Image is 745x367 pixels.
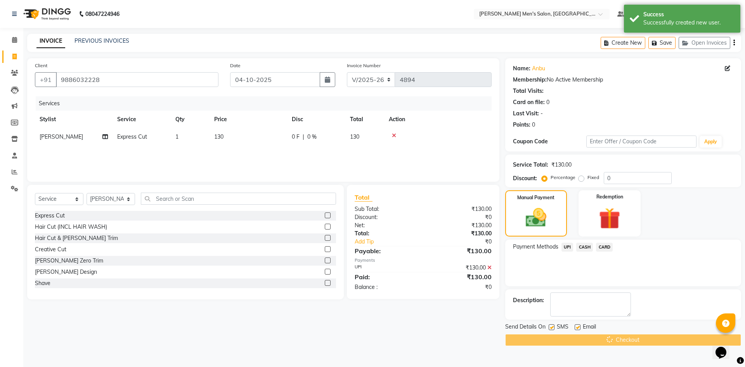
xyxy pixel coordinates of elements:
[648,37,676,49] button: Save
[423,221,497,230] div: ₹130.00
[519,206,553,230] img: _cash.svg
[423,205,497,213] div: ₹130.00
[307,133,317,141] span: 0 %
[532,121,535,129] div: 0
[576,243,593,252] span: CASH
[423,272,497,282] div: ₹130.00
[349,230,423,238] div: Total:
[513,174,537,183] div: Discount:
[513,76,733,84] div: No Active Membership
[74,37,129,44] a: PREVIOUS INVOICES
[35,223,107,231] div: Hair Cut (INCL HAIR WASH)
[423,246,497,256] div: ₹130.00
[583,323,596,332] span: Email
[287,111,345,128] th: Disc
[35,268,97,276] div: [PERSON_NAME] Design
[214,133,223,140] span: 130
[532,64,545,73] a: Anbu
[210,111,287,128] th: Price
[355,257,492,264] div: Payments
[345,111,384,128] th: Total
[35,111,113,128] th: Stylist
[117,133,147,140] span: Express Cut
[423,283,497,291] div: ₹0
[355,193,372,202] span: Total
[171,111,210,128] th: Qty
[679,37,730,49] button: Open Invoices
[587,174,599,181] label: Fixed
[557,323,568,332] span: SMS
[700,136,722,148] button: Apply
[423,230,497,238] div: ₹130.00
[513,98,545,106] div: Card on file:
[349,205,423,213] div: Sub Total:
[36,96,497,111] div: Services
[423,213,497,221] div: ₹0
[175,133,178,140] span: 1
[586,136,696,148] input: Enter Offer / Coupon Code
[513,137,586,146] div: Coupon Code
[561,243,573,252] span: UPI
[349,213,423,221] div: Discount:
[349,246,423,256] div: Payable:
[513,121,530,129] div: Points:
[349,221,423,230] div: Net:
[546,98,549,106] div: 0
[349,272,423,282] div: Paid:
[292,133,300,141] span: 0 F
[551,161,572,169] div: ₹130.00
[349,283,423,291] div: Balance :
[347,62,381,69] label: Invoice Number
[513,296,544,304] div: Description:
[517,194,554,201] label: Manual Payment
[36,34,65,48] a: INVOICE
[35,72,57,87] button: +91
[513,110,539,118] div: Last Visit:
[349,238,435,246] a: Add Tip
[643,19,735,27] div: Successfully created new user.
[513,76,547,84] div: Membership:
[712,336,737,359] iframe: chat widget
[541,110,543,118] div: -
[513,87,544,95] div: Total Visits:
[643,10,735,19] div: Success
[350,133,359,140] span: 130
[596,243,613,252] span: CARD
[505,323,546,332] span: Send Details On
[40,133,83,140] span: [PERSON_NAME]
[349,264,423,272] div: UPI
[513,243,558,251] span: Payment Methods
[230,62,241,69] label: Date
[141,193,336,205] input: Search or Scan
[384,111,492,128] th: Action
[303,133,304,141] span: |
[113,111,171,128] th: Service
[551,174,575,181] label: Percentage
[423,264,497,272] div: ₹130.00
[596,193,623,200] label: Redemption
[20,3,73,25] img: logo
[35,234,118,242] div: Hair Cut & [PERSON_NAME] Trim
[601,37,645,49] button: Create New
[35,245,66,254] div: Creative Cut
[435,238,497,246] div: ₹0
[35,257,103,265] div: [PERSON_NAME] Zero Trim
[35,279,50,287] div: Shave
[35,212,65,220] div: Express Cut
[56,72,218,87] input: Search by Name/Mobile/Email/Code
[513,64,530,73] div: Name:
[513,161,548,169] div: Service Total:
[35,62,47,69] label: Client
[85,3,120,25] b: 08047224946
[592,205,627,232] img: _gift.svg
